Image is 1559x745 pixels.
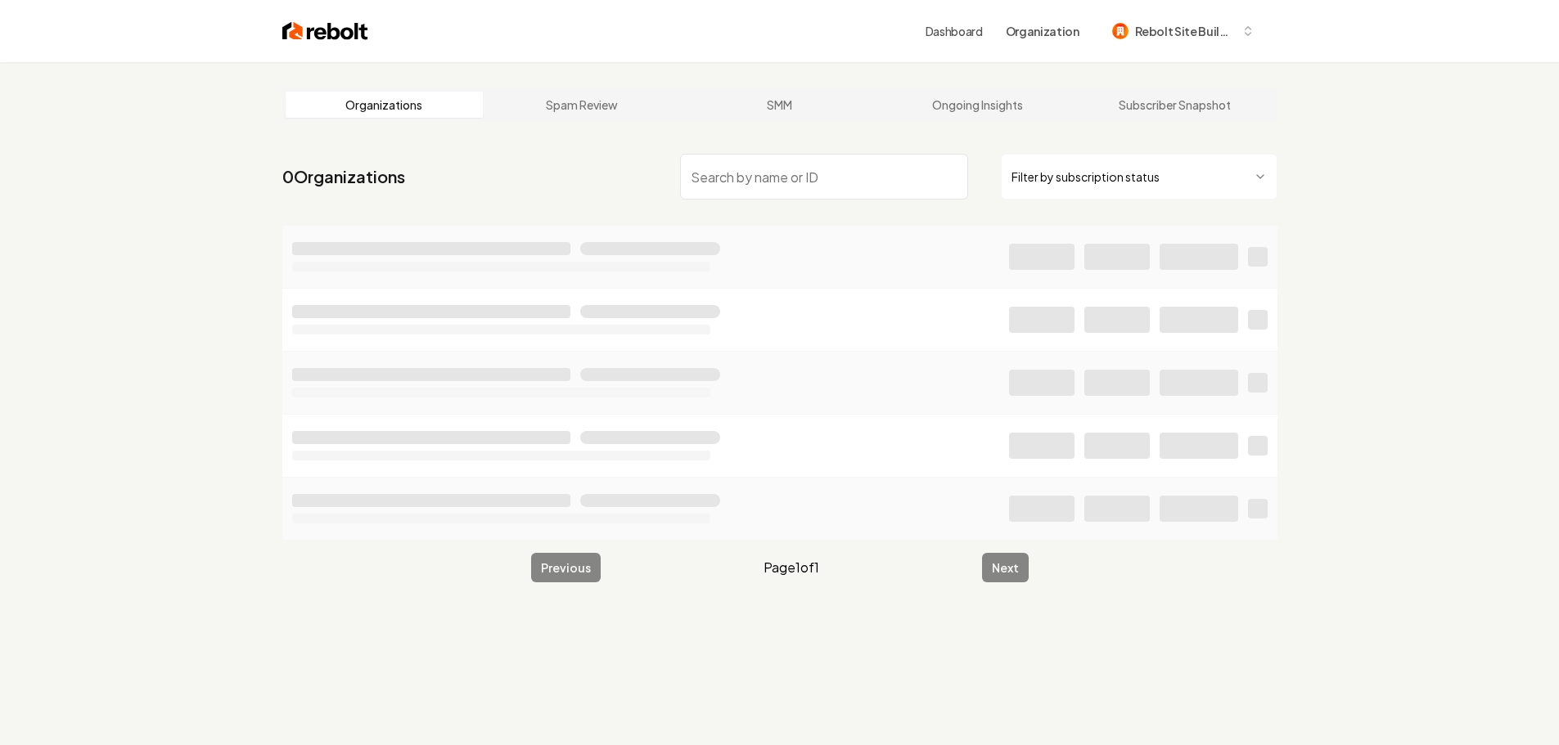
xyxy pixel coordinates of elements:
[1135,23,1235,40] span: Rebolt Site Builder
[764,558,819,577] span: Page 1 of 1
[282,20,368,43] img: Rebolt Logo
[878,92,1076,118] a: Ongoing Insights
[286,92,484,118] a: Organizations
[282,165,405,188] a: 0Organizations
[996,16,1089,46] button: Organization
[681,92,879,118] a: SMM
[1112,23,1129,39] img: Rebolt Site Builder
[483,92,681,118] a: Spam Review
[926,23,983,39] a: Dashboard
[680,154,968,200] input: Search by name or ID
[1076,92,1274,118] a: Subscriber Snapshot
